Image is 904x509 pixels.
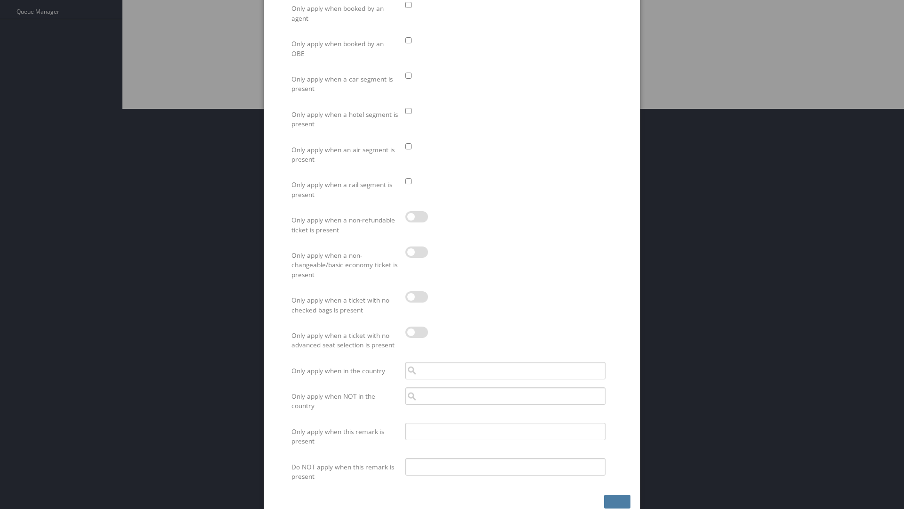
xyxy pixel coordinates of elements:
[291,327,398,354] label: Only apply when a ticket with no advanced seat selection is present
[291,291,398,319] label: Only apply when a ticket with no checked bags is present
[291,246,398,284] label: Only apply when a non-changeable/basic economy ticket is present
[291,362,398,380] label: Only apply when in the country
[291,423,398,451] label: Only apply when this remark is present
[291,458,398,486] label: Do NOT apply when this remark is present
[291,141,398,169] label: Only apply when an air segment is present
[291,387,398,415] label: Only apply when NOT in the country
[291,211,398,239] label: Only apply when a non-refundable ticket is present
[4,6,196,13] p: Test
[291,35,398,63] label: Only apply when booked by an OBE
[291,70,398,98] label: Only apply when a car segment is present
[291,176,398,204] label: Only apply when a rail segment is present
[291,106,398,133] label: Only apply when a hotel segment is present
